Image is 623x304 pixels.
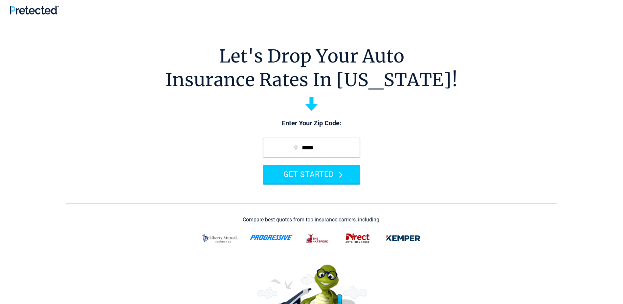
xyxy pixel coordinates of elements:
img: thehartford [301,230,334,247]
img: Pretected Logo [10,6,59,14]
img: kemper [382,230,425,247]
img: progressive [250,235,294,240]
div: Compare best quotes from top insurance carriers, including: [243,217,381,223]
button: GET STARTED [263,165,360,184]
p: Enter Your Zip Code: [256,119,367,128]
input: zip code [263,138,360,158]
h1: Let's Drop Your Auto Insurance Rates In [US_STATE]! [165,44,458,92]
img: direct [342,230,374,247]
img: liberty [198,230,242,247]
